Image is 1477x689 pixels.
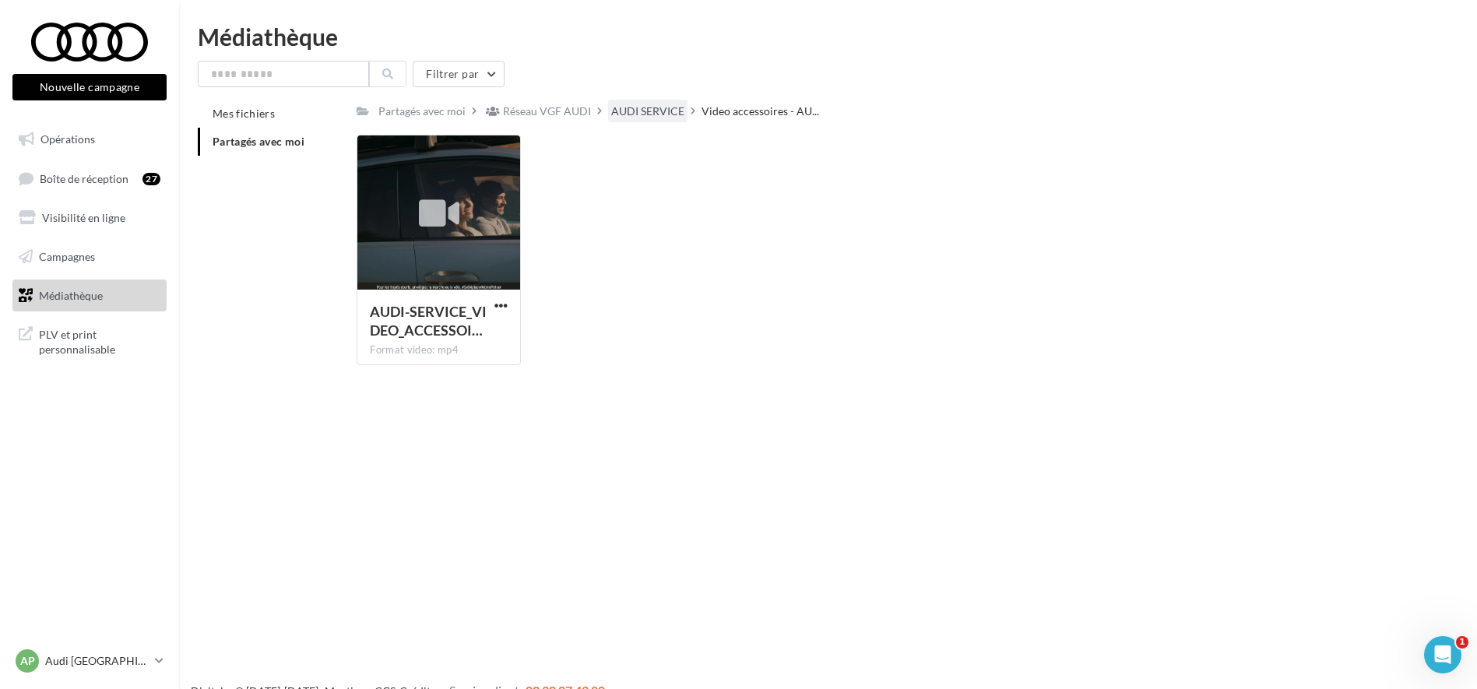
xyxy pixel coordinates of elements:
span: Campagnes [39,250,95,263]
span: Boîte de réception [40,171,128,185]
div: Partagés avec moi [378,104,466,119]
span: Visibilité en ligne [42,211,125,224]
a: Boîte de réception27 [9,162,170,195]
div: AUDI SERVICE [611,104,684,119]
a: Visibilité en ligne [9,202,170,234]
button: Filtrer par [413,61,505,87]
div: Médiathèque [198,25,1458,48]
p: Audi [GEOGRAPHIC_DATA] 16 [45,653,149,669]
a: Campagnes [9,241,170,273]
a: PLV et print personnalisable [9,318,170,364]
span: AUDI-SERVICE_VIDEO_ACCESSOIRES_1920x1080 [370,303,487,339]
span: Opérations [40,132,95,146]
span: AP [20,653,35,669]
button: Nouvelle campagne [12,74,167,100]
iframe: Intercom live chat [1424,636,1461,673]
div: 27 [142,173,160,185]
span: 1 [1456,636,1468,649]
span: Mes fichiers [213,107,275,120]
span: Partagés avec moi [213,135,304,148]
a: AP Audi [GEOGRAPHIC_DATA] 16 [12,646,167,676]
span: Video accessoires - AU... [702,104,819,119]
div: Format video: mp4 [370,343,508,357]
span: PLV et print personnalisable [39,324,160,357]
div: Réseau VGF AUDI [503,104,591,119]
a: Médiathèque [9,279,170,312]
span: Médiathèque [39,288,103,301]
a: Opérations [9,123,170,156]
